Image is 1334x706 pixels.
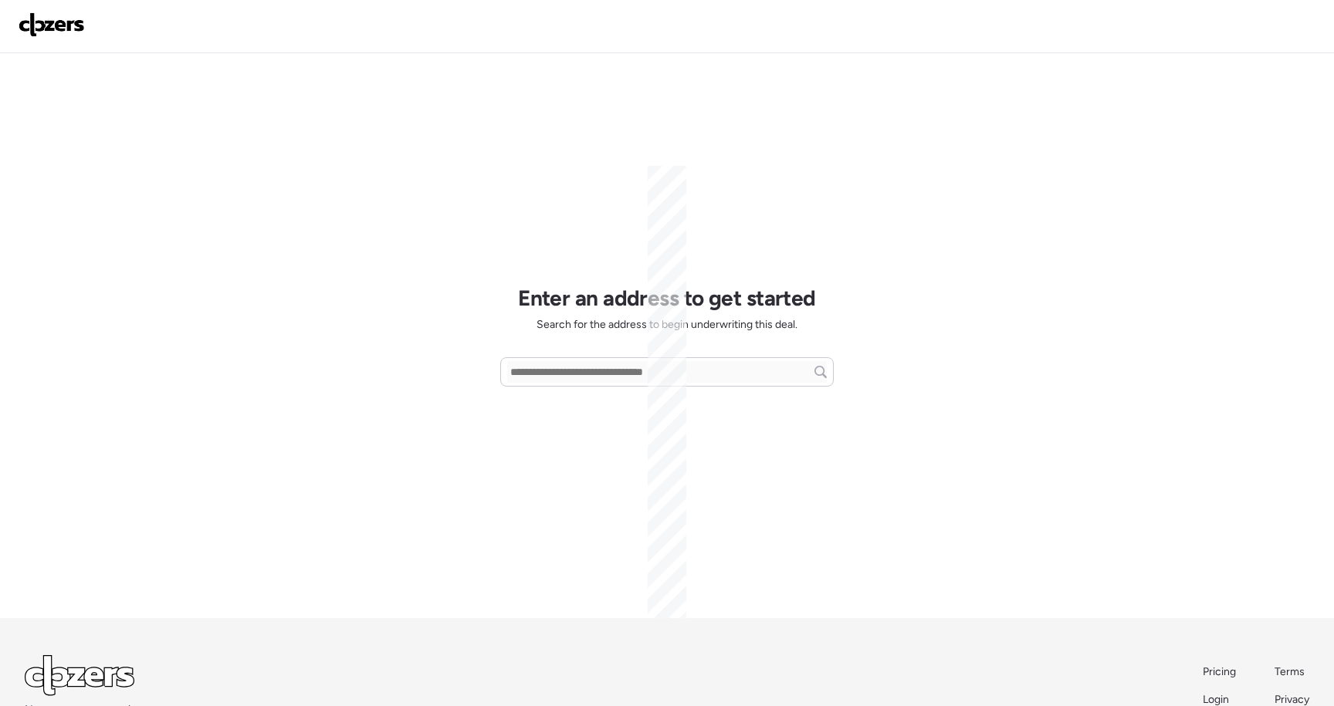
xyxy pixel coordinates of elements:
span: Pricing [1203,665,1236,678]
img: Logo Light [25,655,134,696]
a: Pricing [1203,664,1238,680]
span: Privacy [1275,693,1309,706]
a: Terms [1275,664,1309,680]
span: Login [1203,693,1229,706]
img: Logo [19,12,85,37]
span: Search for the address to begin underwriting this deal. [537,317,797,333]
span: Terms [1275,665,1305,678]
h1: Enter an address to get started [518,285,816,311]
